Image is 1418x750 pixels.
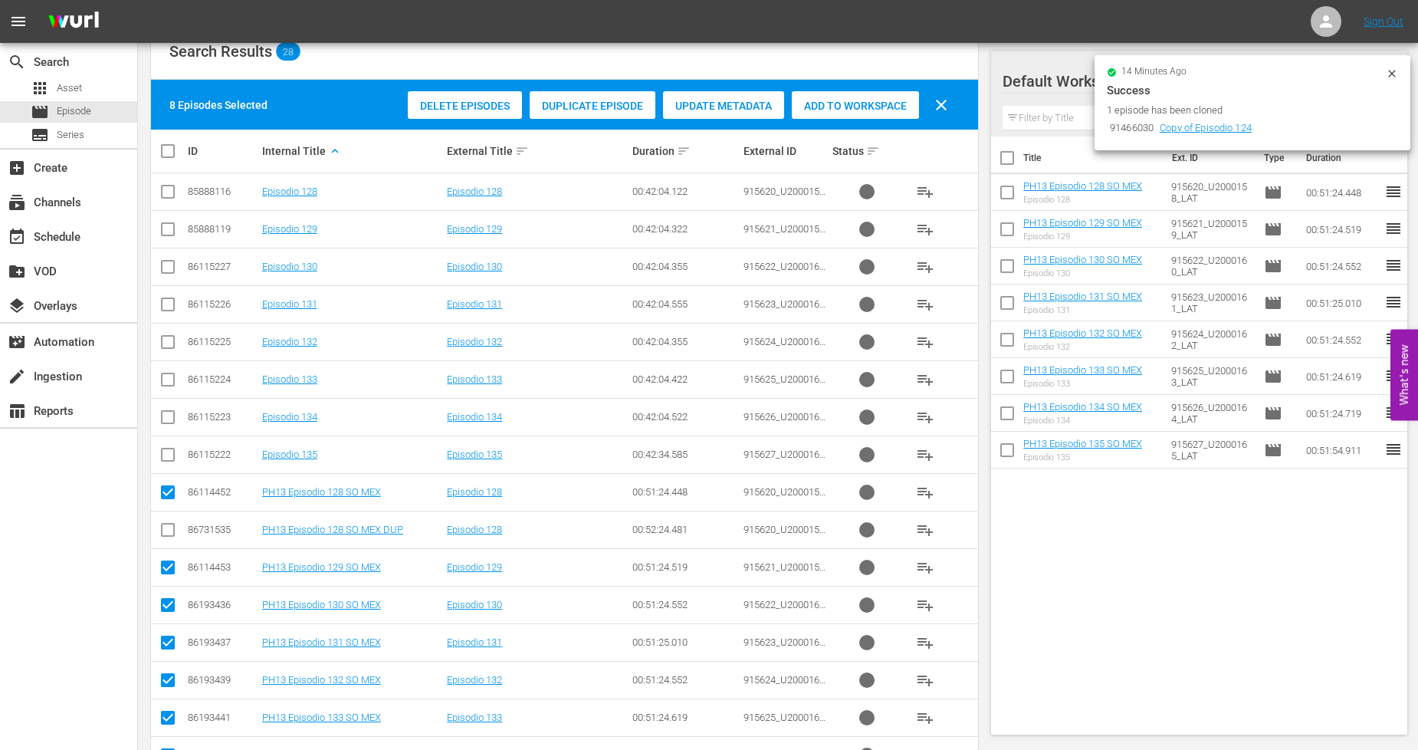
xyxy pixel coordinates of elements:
span: playlist_add [916,183,934,201]
div: 86193439 [188,674,258,686]
div: Episodio 128 [1023,195,1142,205]
div: Status [832,142,902,160]
a: Episodio 128 [447,524,502,535]
span: reorder [1384,183,1403,201]
span: Episode [1264,257,1282,275]
span: Update Metadata [663,100,784,112]
span: Ingestion [8,367,26,386]
td: 915625_U2000163_LAT [1165,358,1258,395]
span: clear [932,96,950,114]
a: Episodio 129 [447,561,502,573]
span: Series [57,127,84,143]
button: Duplicate Episode [530,91,655,119]
a: Episodio 132 [447,674,502,686]
div: Default Workspace [1003,60,1380,103]
span: playlist_add [916,558,934,577]
div: 00:42:04.555 [632,298,739,310]
div: 86115225 [188,336,258,347]
span: reorder [1384,330,1403,348]
span: Search Results [169,42,272,61]
div: Episodio 133 [1023,379,1142,389]
button: playlist_add [907,248,944,285]
a: PH13 Episodio 133 SO MEX [1023,364,1142,376]
button: Update Metadata [663,91,784,119]
a: PH13 Episodio 128 SO MEX DUP [262,524,403,535]
a: Episodio 131 [447,298,502,310]
span: sort [866,144,880,158]
a: Episodio 133 [447,373,502,385]
td: 915623_U2000161_LAT [1165,285,1258,321]
span: 915620_U2000158_LAT [743,486,826,509]
span: subscriptions [8,193,26,212]
div: 86115227 [188,261,258,272]
button: playlist_add [907,512,944,548]
span: playlist_add [916,295,934,314]
a: Episodio 134 [447,411,502,423]
span: event_available [8,228,26,246]
span: playlist_add [916,483,934,502]
a: Episodio 129 [447,223,502,235]
div: 00:51:25.010 [632,637,739,648]
div: Episodio 132 [1023,342,1142,352]
span: playlist_add [916,333,934,351]
a: Episodio 128 [262,186,317,197]
span: Asset [31,79,49,97]
span: Reports [8,402,26,420]
div: 00:42:04.355 [632,261,739,272]
span: 915622_U2000160_LAT [743,261,826,284]
button: playlist_add [907,436,944,473]
span: Automation [8,333,26,351]
td: 00:51:24.719 [1300,395,1384,432]
span: playlist_add [916,596,934,614]
span: 915627_U2000165_LAT [743,449,826,472]
span: Episode [1264,404,1282,423]
span: Episode [1264,220,1282,238]
a: PH13 Episodio 134 SO MEX [1023,401,1142,413]
div: 00:51:24.619 [632,712,739,723]
span: 915623_U2000161_LAT [743,298,826,321]
div: 86193436 [188,599,258,610]
div: External ID [743,145,828,157]
span: 915623_U2000161_LAT [743,637,826,660]
a: Episodio 132 [447,336,502,347]
div: 1 episode has been cloned [1107,103,1382,118]
a: PH13 Episodio 130 SO MEX [262,599,381,610]
a: PH13 Episodio 132 SO MEX [262,674,381,686]
div: Success [1107,81,1398,100]
a: Episodio 129 [262,223,317,235]
div: 00:52:24.481 [632,524,739,535]
div: 00:51:24.552 [632,674,739,686]
td: 00:51:24.552 [1300,248,1384,285]
a: PH13 Episodio 128 SO MEX [262,486,381,498]
a: Sign Out [1364,15,1403,28]
div: Duration [632,142,739,160]
span: playlist_add [916,521,934,539]
button: playlist_add [907,587,944,623]
a: Copy of Episodio 124 [1160,122,1252,133]
span: keyboard_arrow_up [328,144,342,158]
a: Episodio 133 [447,712,502,723]
td: 00:51:24.519 [1300,211,1384,248]
button: playlist_add [907,173,944,210]
a: PH13 Episodio 130 SO MEX [1023,254,1142,265]
div: 00:42:04.122 [632,186,739,197]
span: Episode [57,104,91,119]
td: 915624_U2000162_LAT [1165,321,1258,358]
td: 915626_U2000164_LAT [1165,395,1258,432]
a: PH13 Episodio 128 SO MEX [1023,180,1142,192]
span: Asset [57,81,82,96]
span: Add to Workspace [792,100,919,112]
span: Overlays [8,297,26,315]
span: add_box [8,159,26,177]
td: 915621_U2000159_LAT [1165,211,1258,248]
td: 915627_U2000165_LAT [1165,432,1258,469]
button: Open Feedback Widget [1390,330,1418,421]
a: Episodio 131 [447,637,502,648]
button: playlist_add [907,286,944,323]
button: playlist_add [907,361,944,398]
td: 00:51:54.911 [1300,432,1384,469]
span: Episode [1264,367,1282,386]
div: ID [188,145,258,157]
div: Internal Title [262,142,443,160]
button: clear [923,87,960,123]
